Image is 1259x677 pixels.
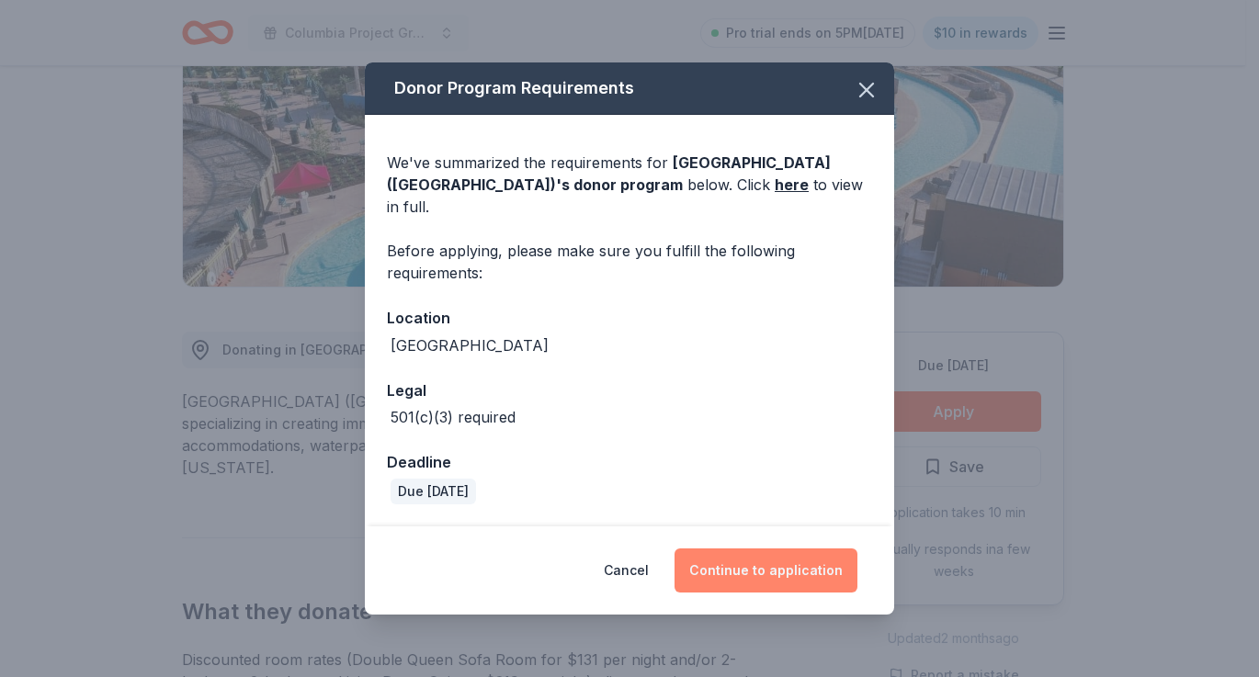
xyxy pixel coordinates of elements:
[387,450,872,474] div: Deadline
[391,334,549,356] div: [GEOGRAPHIC_DATA]
[604,548,649,592] button: Cancel
[391,479,476,504] div: Due [DATE]
[387,378,872,402] div: Legal
[675,548,857,592] button: Continue to application
[391,406,516,428] div: 501(c)(3) required
[387,240,872,284] div: Before applying, please make sure you fulfill the following requirements:
[387,306,872,330] div: Location
[775,174,809,196] a: here
[365,62,894,115] div: Donor Program Requirements
[387,152,872,218] div: We've summarized the requirements for below. Click to view in full.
